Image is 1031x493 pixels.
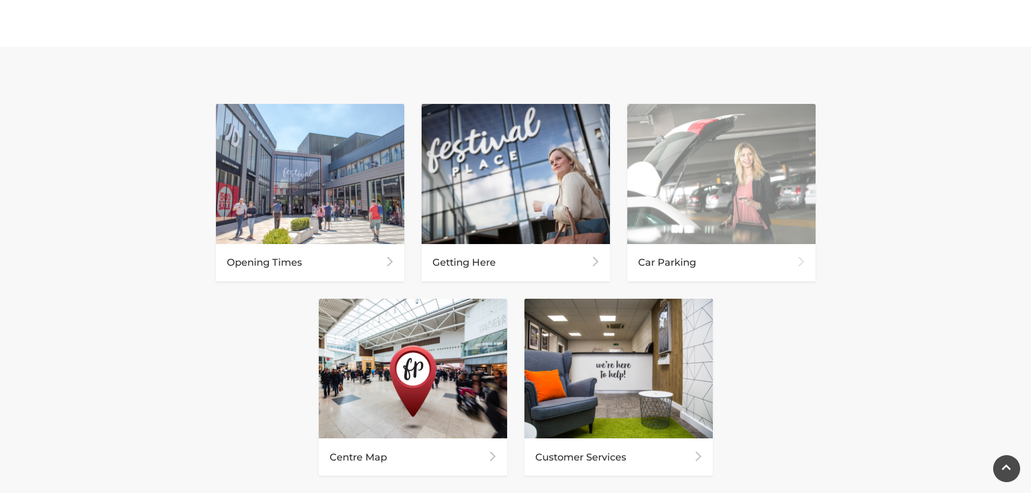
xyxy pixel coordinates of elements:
div: Car Parking [627,244,816,281]
div: Opening Times [216,244,404,281]
div: Getting Here [422,244,610,281]
div: Customer Services [524,438,713,476]
a: Getting Here [422,104,610,281]
a: Centre Map [319,299,507,476]
div: Centre Map [319,438,507,476]
a: Opening Times [216,104,404,281]
a: Customer Services [524,299,713,476]
a: Car Parking [627,104,816,281]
